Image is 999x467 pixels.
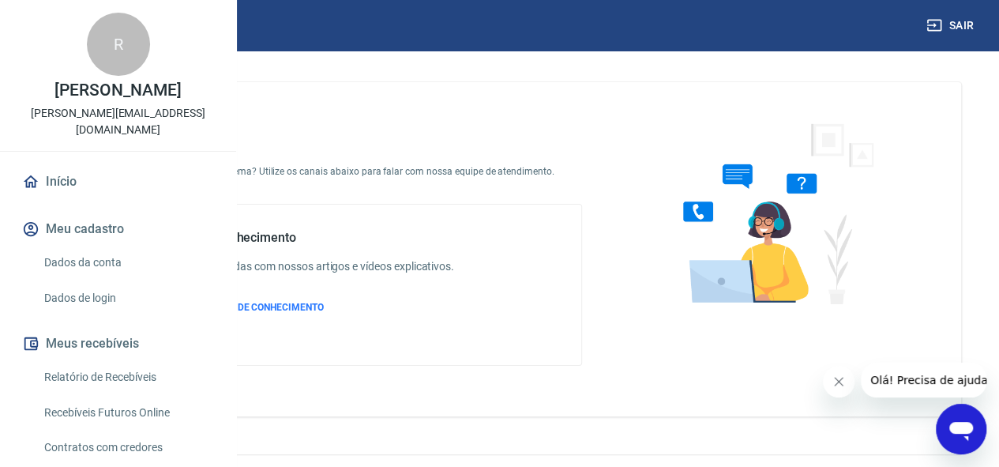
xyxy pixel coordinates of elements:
[38,397,217,429] a: Recebíveis Futuros Online
[38,282,217,314] a: Dados de login
[923,11,980,40] button: Sair
[38,431,217,464] a: Contratos com credores
[167,302,324,313] span: ACESSAR BASE DE CONHECIMENTO
[9,11,133,24] span: Olá! Precisa de ajuda?
[936,404,986,454] iframe: Botão para abrir a janela de mensagens
[19,212,217,247] button: Meu cadastro
[19,164,217,199] a: Início
[38,247,217,279] a: Dados da conta
[13,105,223,138] p: [PERSON_NAME][EMAIL_ADDRESS][DOMAIN_NAME]
[19,326,217,361] button: Meus recebíveis
[167,230,454,246] h5: Base de conhecimento
[88,133,582,152] h4: Fale conosco
[54,82,181,99] p: [PERSON_NAME]
[88,164,582,179] p: Está com alguma dúvida ou problema? Utilize os canais abaixo para falar com nossa equipe de atend...
[167,258,454,275] h6: Tire suas dúvidas com nossos artigos e vídeos explicativos.
[87,13,150,76] div: R
[38,361,217,394] a: Relatório de Recebíveis
[861,363,986,397] iframe: Mensagem da empresa
[823,366,854,397] iframe: Fechar mensagem
[167,300,454,314] a: ACESSAR BASE DE CONHECIMENTO
[652,107,892,318] img: Fale conosco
